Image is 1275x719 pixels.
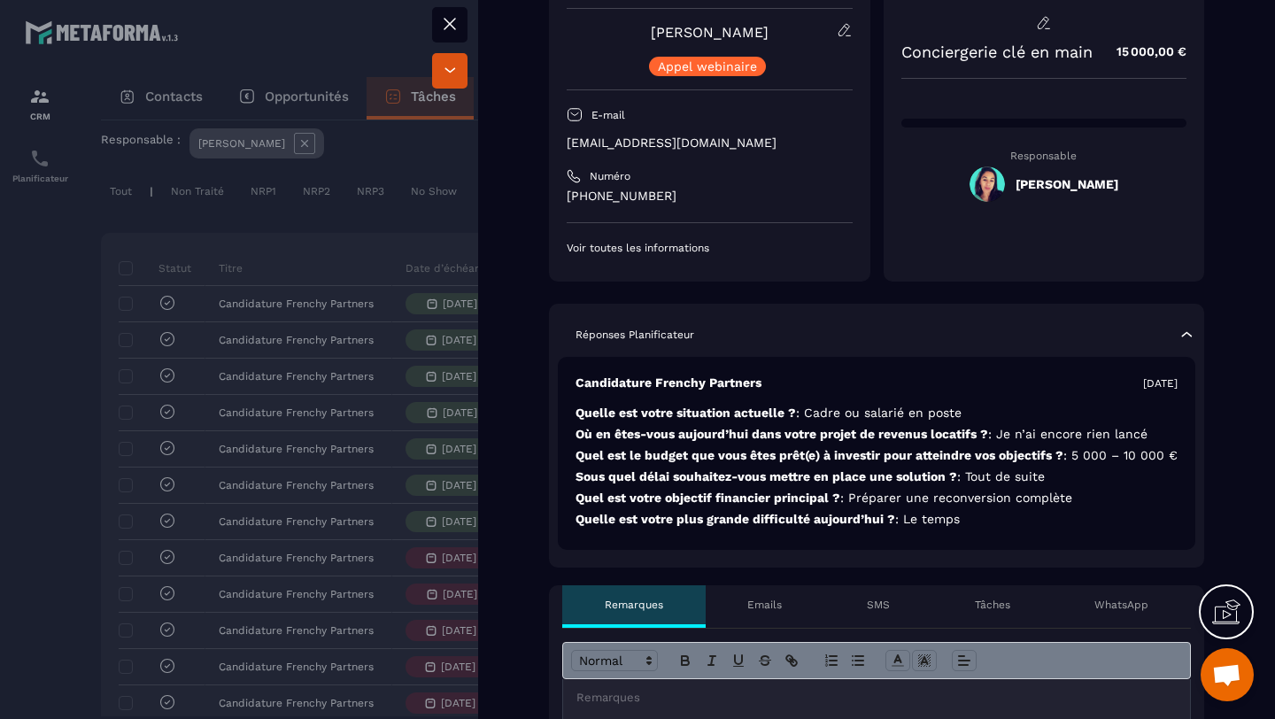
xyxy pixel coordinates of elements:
p: [EMAIL_ADDRESS][DOMAIN_NAME] [567,135,853,151]
p: 15 000,00 € [1099,35,1186,69]
span: : 5 000 – 10 000 € [1063,448,1178,462]
span: : Je n’ai encore rien lancé [988,427,1147,441]
p: Réponses Planificateur [576,328,694,342]
a: [PERSON_NAME] [651,24,769,41]
p: SMS [867,598,890,612]
p: Candidature Frenchy Partners [576,375,761,391]
p: Remarques [605,598,663,612]
p: Responsable [901,150,1187,162]
span: : Tout de suite [957,469,1045,483]
span: : Préparer une reconversion complète [840,491,1072,505]
div: Ouvrir le chat [1201,648,1254,701]
h5: [PERSON_NAME] [1016,177,1118,191]
p: Conciergerie clé en main [901,43,1093,61]
p: [DATE] [1143,376,1178,390]
p: Sous quel délai souhaitez-vous mettre en place une solution ? [576,468,1178,485]
p: Voir toutes les informations [567,241,853,255]
p: E-mail [591,108,625,122]
p: Emails [747,598,782,612]
p: Quel est votre objectif financier principal ? [576,490,1178,506]
p: Quelle est votre plus grande difficulté aujourd’hui ? [576,511,1178,528]
p: Appel webinaire [658,60,757,73]
span: : Le temps [895,512,960,526]
span: : Cadre ou salarié en poste [796,406,962,420]
p: Quel est le budget que vous êtes prêt(e) à investir pour atteindre vos objectifs ? [576,447,1178,464]
p: Tâches [975,598,1010,612]
p: Numéro [590,169,630,183]
p: [PHONE_NUMBER] [567,188,853,205]
p: Où en êtes-vous aujourd’hui dans votre projet de revenus locatifs ? [576,426,1178,443]
p: WhatsApp [1094,598,1148,612]
p: Quelle est votre situation actuelle ? [576,405,1178,421]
